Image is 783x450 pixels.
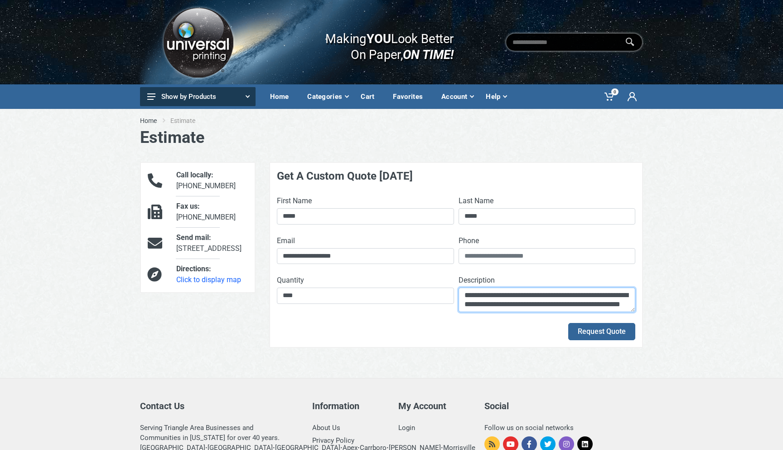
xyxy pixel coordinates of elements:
[403,47,454,62] i: ON TIME!
[598,84,621,109] a: 0
[354,87,387,106] div: Cart
[301,87,354,106] div: Categories
[307,22,454,63] div: Making Look Better On Paper,
[484,401,643,411] h5: Social
[479,87,512,106] div: Help
[140,116,643,125] nav: breadcrumb
[176,264,211,273] span: Directions:
[169,170,255,191] div: [PHONE_NUMBER]
[312,436,354,445] a: Privacy Policy
[169,201,255,223] div: [PHONE_NUMBER]
[277,196,312,206] label: First Name
[568,323,635,340] button: Request Quote
[140,401,299,411] h5: Contact Us
[169,232,255,254] div: [STREET_ADDRESS]
[435,87,479,106] div: Account
[459,196,493,206] label: Last Name
[277,235,295,246] label: Email
[354,84,387,109] a: Cart
[176,233,211,242] span: Send mail:
[140,128,643,147] h1: Estimate
[312,401,385,411] h5: Information
[366,31,391,46] b: YOU
[170,116,209,125] li: Estimate
[398,401,471,411] h5: My Account
[277,275,304,286] label: Quantity
[176,202,200,210] span: Fax us:
[312,424,340,432] a: About Us
[484,423,643,433] div: Follow us on social networks
[176,275,241,284] a: Click to display map
[264,87,301,106] div: Home
[176,171,213,179] span: Call locally:
[264,84,301,109] a: Home
[277,170,635,183] h4: Get A Custom Quote [DATE]
[459,275,495,286] label: Description
[387,87,435,106] div: Favorites
[398,424,415,432] a: Login
[611,88,619,95] span: 0
[459,235,479,246] label: Phone
[140,116,157,125] a: Home
[160,4,236,81] img: Logo.png
[387,84,435,109] a: Favorites
[140,87,256,106] button: Show by Products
